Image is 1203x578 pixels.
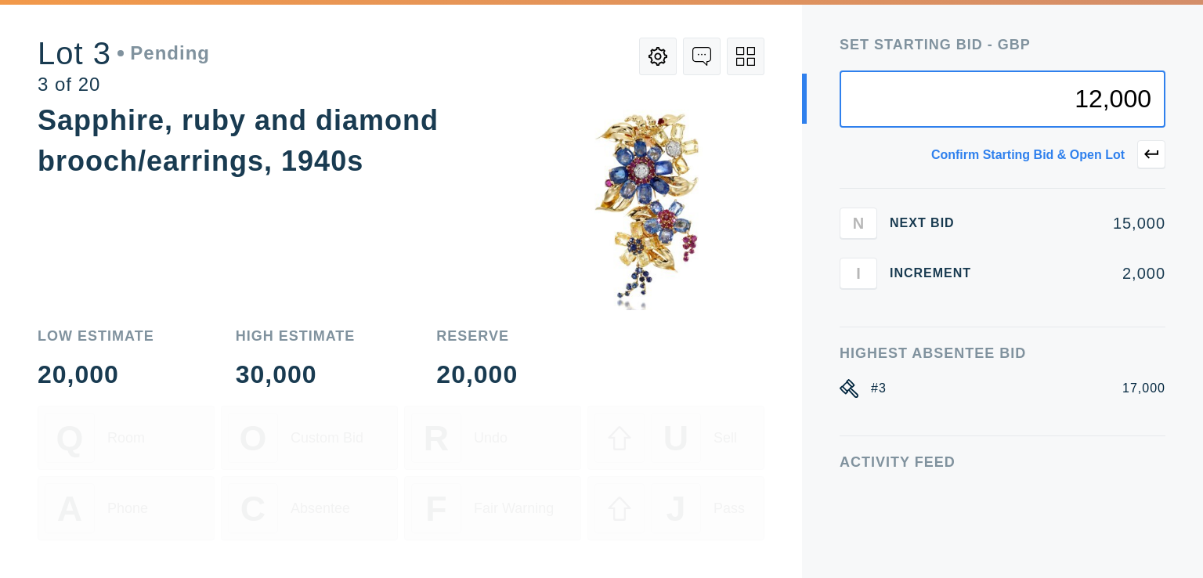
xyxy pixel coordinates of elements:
div: Sapphire, ruby and diamond brooch/earrings, 1940s [38,104,439,177]
div: 15,000 [996,215,1165,231]
div: Lot 3 [38,38,210,69]
div: Activity Feed [840,455,1165,469]
div: High Estimate [236,329,356,343]
div: Set Starting bid - GBP [840,38,1165,52]
div: 17,000 [1122,379,1165,398]
button: N [840,208,877,239]
div: 30,000 [236,362,356,387]
div: Next Bid [890,217,984,229]
div: 2,000 [996,266,1165,281]
div: Pending [117,44,210,63]
span: N [853,214,864,232]
div: 20,000 [436,362,518,387]
div: 3 of 20 [38,75,210,94]
div: Low Estimate [38,329,154,343]
div: Confirm starting bid & open lot [931,149,1125,161]
div: 20,000 [38,362,154,387]
div: #3 [871,379,887,398]
div: Highest Absentee Bid [840,346,1165,360]
div: Reserve [436,329,518,343]
div: Increment [890,267,984,280]
button: I [840,258,877,289]
span: I [856,264,861,282]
